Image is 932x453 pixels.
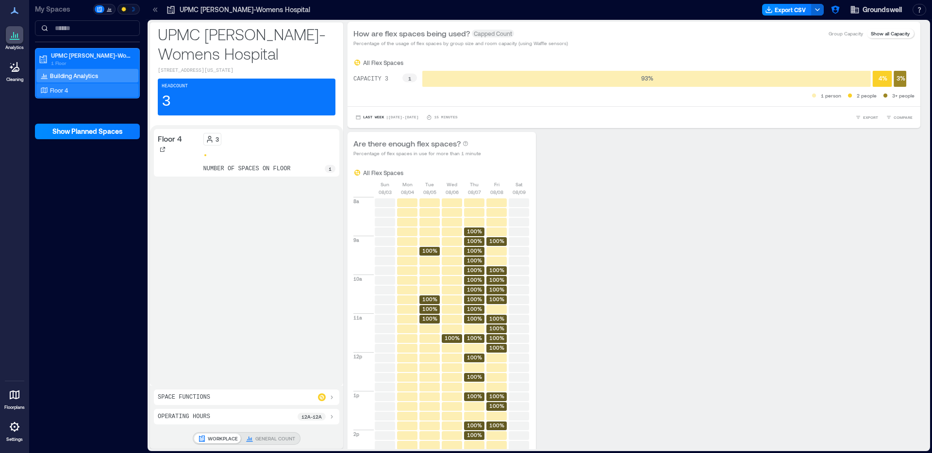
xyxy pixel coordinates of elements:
[353,138,461,149] p: Are there enough flex spaces?
[401,188,414,196] p: 08/04
[423,188,436,196] p: 08/05
[871,30,910,37] p: Show all Capacity
[857,92,877,99] p: 2 people
[162,92,171,112] p: 3
[894,114,913,120] span: COMPARE
[467,238,482,244] text: 100%
[884,113,915,122] button: COMPARE
[489,403,504,409] text: 100%
[1,383,28,413] a: Floorplans
[2,23,27,53] a: Analytics
[50,86,68,94] p: Floor 4
[467,373,482,380] text: 100%
[467,276,482,283] text: 100%
[422,306,437,312] text: 100%
[467,354,482,360] text: 100%
[468,188,481,196] p: 08/07
[467,335,482,341] text: 100%
[847,2,905,17] button: Groundswell
[402,180,413,188] p: Mon
[892,92,915,99] p: 3+ people
[422,315,437,322] text: 100%
[447,180,457,188] p: Wed
[6,77,23,82] p: Cleaning
[489,296,504,302] text: 100%
[489,335,504,341] text: 100%
[52,127,123,136] span: Show Planned Spaces
[863,5,902,15] span: Groundswell
[353,391,359,399] p: 1p
[208,435,238,442] p: WORKPLACE
[494,180,499,188] p: Fri
[489,422,504,428] text: 100%
[467,393,482,399] text: 100%
[467,296,482,302] text: 100%
[353,149,481,157] p: Percentage of flex spaces in use for more than 1 minute
[467,286,482,292] text: 100%
[158,24,335,63] p: UPMC [PERSON_NAME]-Womens Hospital
[863,114,878,120] span: EXPORT
[353,28,470,39] p: How are flex spaces being used?
[162,82,188,90] p: Headcount
[422,247,437,254] text: 100%
[50,72,98,80] p: Building Analytics
[216,135,219,143] p: 3
[363,59,403,66] p: All Flex Spaces
[489,276,504,283] text: 100%
[353,353,362,360] p: 12p
[489,238,504,244] text: 100%
[489,393,504,399] text: 100%
[329,165,332,173] p: 1
[353,39,568,47] p: Percentage of the usage of flex spaces by group size and room capacity (using Waffle sensors)
[379,188,392,196] p: 08/03
[467,257,482,263] text: 100%
[472,30,514,37] span: Capped Count
[829,30,863,37] p: Group Capacity
[3,415,26,445] a: Settings
[203,165,291,173] p: number of spaces on floor
[353,197,359,205] p: 8a
[381,180,389,188] p: Sun
[35,4,91,14] p: My Spaces
[821,92,841,99] p: 1 person
[353,430,359,438] p: 2p
[516,180,522,188] p: Sat
[490,188,503,196] p: 08/08
[467,432,482,438] text: 100%
[2,55,27,85] a: Cleaning
[35,124,140,139] button: Show Planned Spaces
[897,75,905,81] text: 3 %
[180,5,310,15] p: UPMC [PERSON_NAME]-Womens Hospital
[513,188,526,196] p: 08/09
[425,180,434,188] p: Tue
[158,67,335,75] p: [STREET_ADDRESS][US_STATE]
[353,113,420,122] button: Last Week |[DATE]-[DATE]
[5,45,24,50] p: Analytics
[470,180,479,188] p: Thu
[467,306,482,312] text: 100%
[467,422,482,428] text: 100%
[445,335,460,341] text: 100%
[422,296,437,302] text: 100%
[353,236,359,244] p: 9a
[467,315,482,322] text: 100%
[363,169,403,177] p: All Flex Spaces
[353,314,362,322] p: 11a
[489,286,504,292] text: 100%
[51,59,133,67] p: 1 Floor
[853,113,880,122] button: EXPORT
[353,76,388,82] text: CAPACITY 3
[158,413,210,421] p: Operating Hours
[6,437,23,442] p: Settings
[489,267,504,273] text: 100%
[489,344,504,351] text: 100%
[301,413,322,421] p: 12a - 12a
[158,133,182,145] p: Floor 4
[762,4,812,16] button: Export CSV
[489,325,504,331] text: 100%
[434,114,457,120] p: 15 minutes
[158,393,210,401] p: Space Functions
[467,267,482,273] text: 100%
[255,435,295,442] p: GENERAL COUNT
[489,315,504,322] text: 100%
